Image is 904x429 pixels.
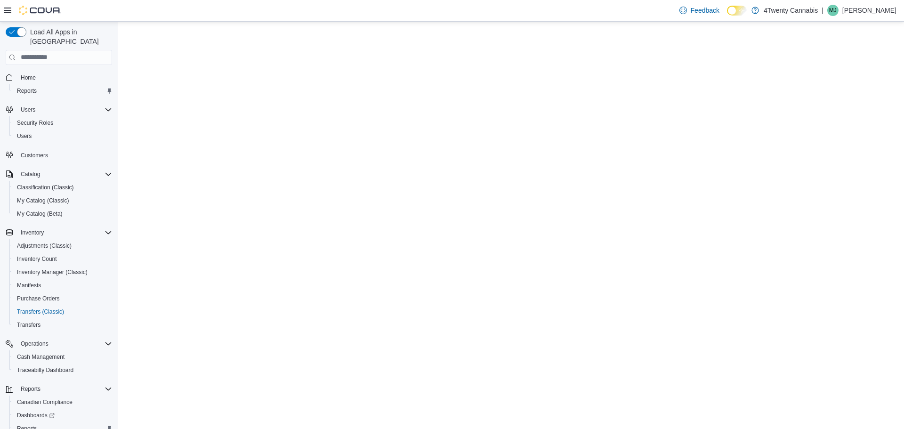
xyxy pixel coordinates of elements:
[9,266,116,279] button: Inventory Manager (Classic)
[13,253,61,265] a: Inventory Count
[17,383,112,395] span: Reports
[17,72,112,83] span: Home
[17,119,53,127] span: Security Roles
[13,240,75,251] a: Adjustments (Classic)
[13,319,112,331] span: Transfers
[17,150,52,161] a: Customers
[17,366,73,374] span: Traceabilty Dashboard
[17,353,65,361] span: Cash Management
[9,194,116,207] button: My Catalog (Classic)
[13,117,57,129] a: Security Roles
[13,195,73,206] a: My Catalog (Classic)
[13,306,68,317] a: Transfers (Classic)
[21,152,48,159] span: Customers
[21,229,44,236] span: Inventory
[13,208,66,219] a: My Catalog (Beta)
[17,72,40,83] a: Home
[13,267,91,278] a: Inventory Manager (Classic)
[13,85,112,97] span: Reports
[17,338,52,349] button: Operations
[21,340,48,348] span: Operations
[17,169,44,180] button: Catalog
[13,397,76,408] a: Canadian Compliance
[829,5,837,16] span: MJ
[9,305,116,318] button: Transfers (Classic)
[17,321,40,329] span: Transfers
[9,409,116,422] a: Dashboards
[13,364,77,376] a: Traceabilty Dashboard
[727,6,747,16] input: Dark Mode
[676,1,723,20] a: Feedback
[21,170,40,178] span: Catalog
[822,5,823,16] p: |
[17,295,60,302] span: Purchase Orders
[13,397,112,408] span: Canadian Compliance
[17,412,55,419] span: Dashboards
[2,103,116,116] button: Users
[9,396,116,409] button: Canadian Compliance
[13,306,112,317] span: Transfers (Classic)
[13,208,112,219] span: My Catalog (Beta)
[9,130,116,143] button: Users
[26,27,112,46] span: Load All Apps in [GEOGRAPHIC_DATA]
[842,5,896,16] p: [PERSON_NAME]
[2,382,116,396] button: Reports
[9,292,116,305] button: Purchase Orders
[13,182,78,193] a: Classification (Classic)
[13,85,40,97] a: Reports
[21,106,35,113] span: Users
[21,74,36,81] span: Home
[9,239,116,252] button: Adjustments (Classic)
[17,227,48,238] button: Inventory
[17,87,37,95] span: Reports
[13,351,68,363] a: Cash Management
[9,116,116,130] button: Security Roles
[9,207,116,220] button: My Catalog (Beta)
[17,255,57,263] span: Inventory Count
[9,279,116,292] button: Manifests
[17,227,112,238] span: Inventory
[21,385,40,393] span: Reports
[17,383,44,395] button: Reports
[9,181,116,194] button: Classification (Classic)
[13,182,112,193] span: Classification (Classic)
[9,252,116,266] button: Inventory Count
[17,104,39,115] button: Users
[13,293,112,304] span: Purchase Orders
[17,338,112,349] span: Operations
[13,253,112,265] span: Inventory Count
[2,148,116,162] button: Customers
[17,149,112,161] span: Customers
[13,280,112,291] span: Manifests
[17,210,63,218] span: My Catalog (Beta)
[827,5,839,16] div: Mason John
[17,398,73,406] span: Canadian Compliance
[17,132,32,140] span: Users
[13,293,64,304] a: Purchase Orders
[13,319,44,331] a: Transfers
[13,130,35,142] a: Users
[13,410,58,421] a: Dashboards
[13,364,112,376] span: Traceabilty Dashboard
[13,195,112,206] span: My Catalog (Classic)
[691,6,719,15] span: Feedback
[17,169,112,180] span: Catalog
[17,104,112,115] span: Users
[13,130,112,142] span: Users
[17,242,72,250] span: Adjustments (Classic)
[9,350,116,364] button: Cash Management
[2,226,116,239] button: Inventory
[13,351,112,363] span: Cash Management
[13,280,45,291] a: Manifests
[17,308,64,316] span: Transfers (Classic)
[9,318,116,332] button: Transfers
[764,5,818,16] p: 4Twenty Cannabis
[2,71,116,84] button: Home
[13,117,112,129] span: Security Roles
[17,268,88,276] span: Inventory Manager (Classic)
[2,168,116,181] button: Catalog
[13,240,112,251] span: Adjustments (Classic)
[17,282,41,289] span: Manifests
[19,6,61,15] img: Cova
